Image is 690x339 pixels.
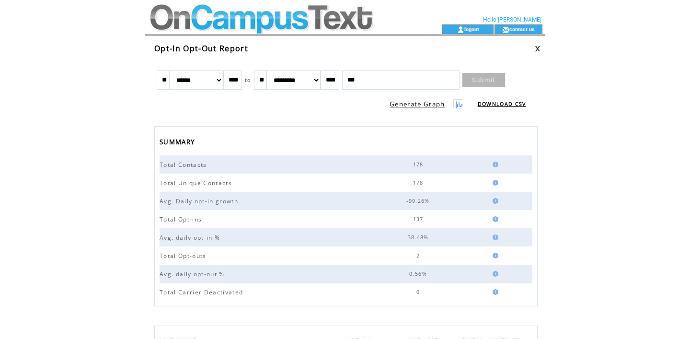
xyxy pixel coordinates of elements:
[490,162,498,167] img: help.gif
[160,161,209,169] span: Total Contacts
[416,252,422,259] span: 2
[490,289,498,295] img: help.gif
[160,252,209,260] span: Total Opt-outs
[462,73,505,87] a: Submit
[490,271,498,277] img: help.gif
[416,289,422,295] span: 0
[464,26,479,32] a: logout
[502,26,509,34] img: contact_us_icon.gif
[154,43,248,54] span: Opt-In Opt-Out Report
[413,161,426,168] span: 178
[490,180,498,186] img: help.gif
[160,179,234,187] span: Total Unique Contacts
[160,234,222,242] span: Avg. daily opt-in %
[490,198,498,204] img: help.gif
[490,216,498,222] img: help.gif
[160,197,241,205] span: Avg. Daily opt-in growth
[457,26,464,34] img: account_icon.gif
[413,216,426,222] span: 137
[509,26,535,32] a: contact us
[160,270,227,278] span: Avg. daily opt-out %
[160,215,204,223] span: Total Opt-ins
[413,179,426,186] span: 178
[160,288,245,296] span: Total Carrier Deactivated
[408,234,431,241] span: 38.48%
[490,253,498,258] img: help.gif
[160,135,197,151] span: SUMMARY
[490,234,498,240] img: help.gif
[245,77,251,83] span: to
[483,16,541,23] span: Hello [PERSON_NAME]
[390,100,445,108] a: Generate Graph
[406,198,432,204] span: -99.26%
[409,270,429,277] span: 0.56%
[478,101,526,107] a: DOWNLOAD CSV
